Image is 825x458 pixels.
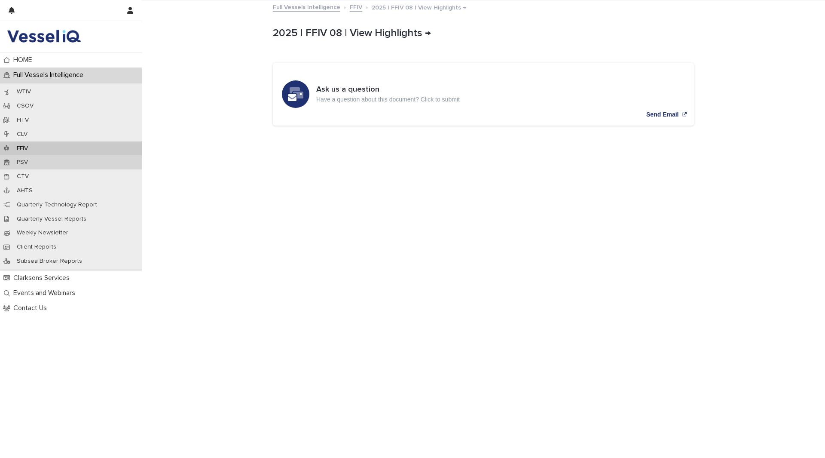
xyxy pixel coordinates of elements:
[10,304,54,312] p: Contact Us
[10,56,39,64] p: HOME
[273,27,691,40] p: 2025 | FFIV 08 | View Highlights →
[646,111,678,118] p: Send Email
[316,85,460,95] h3: Ask us a question
[10,215,93,223] p: Quarterly Vessel Reports
[10,274,76,282] p: Clarksons Services
[7,28,81,45] img: DY2harLS7Ky7oFY6OHCp
[10,145,35,152] p: FFIV
[10,102,40,110] p: CSOV
[10,131,34,138] p: CLV
[350,2,362,12] a: FFIV
[10,243,63,251] p: Client Reports
[10,173,36,180] p: CTV
[273,63,694,126] a: Send Email
[10,117,36,124] p: HTV
[10,229,75,237] p: Weekly Newsletter
[10,159,35,166] p: PSV
[273,2,340,12] a: Full Vessels Intelligence
[10,201,104,209] p: Quarterly Technology Report
[10,289,82,297] p: Events and Webinars
[10,187,40,194] p: AHTS
[10,88,38,95] p: WTIV
[316,96,460,103] p: Have a question about this document? Click to submit
[372,2,466,12] p: 2025 | FFIV 08 | View Highlights →
[10,258,89,265] p: Subsea Broker Reports
[10,71,90,79] p: Full Vessels Intelligence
